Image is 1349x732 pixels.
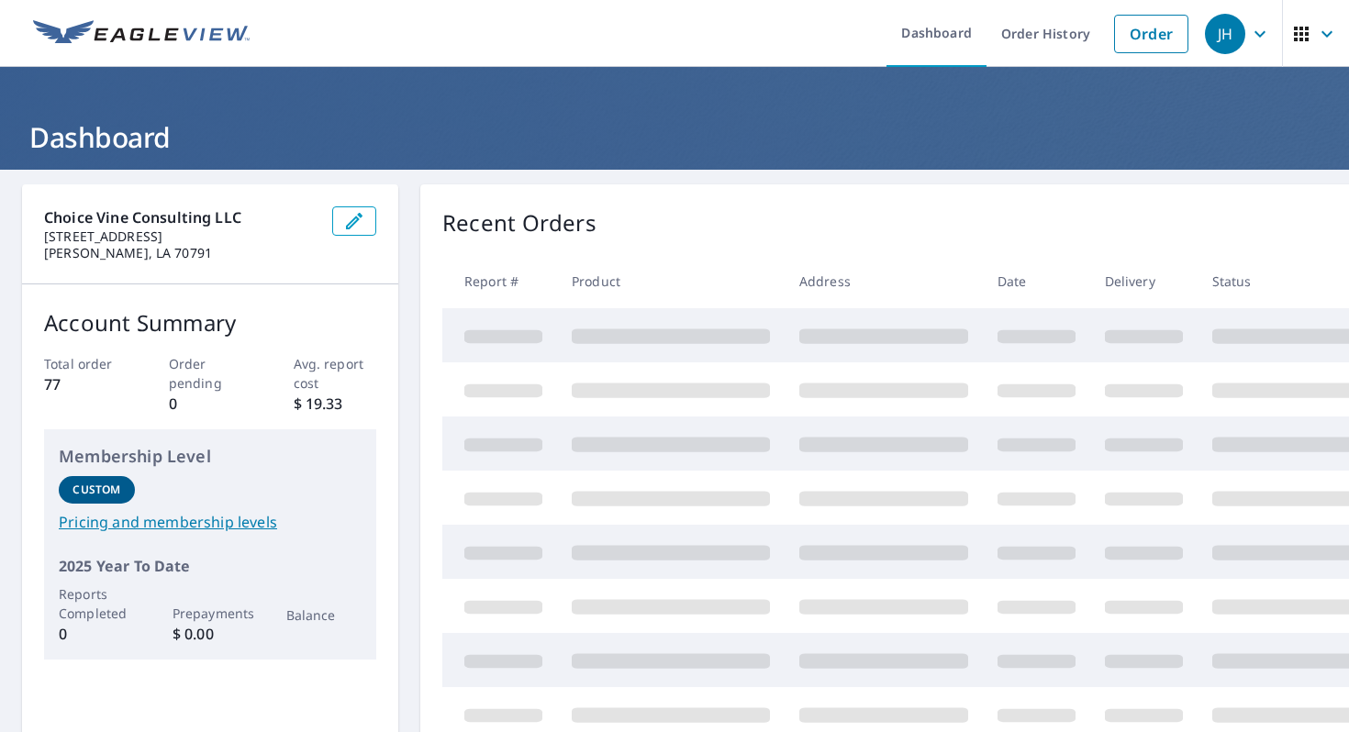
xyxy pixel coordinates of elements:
[169,354,252,393] p: Order pending
[44,354,128,373] p: Total order
[44,373,128,395] p: 77
[785,254,983,308] th: Address
[44,206,318,228] p: Choice Vine Consulting LLC
[72,482,120,498] p: Custom
[59,623,135,645] p: 0
[59,511,362,533] a: Pricing and membership levels
[983,254,1090,308] th: Date
[1090,254,1198,308] th: Delivery
[557,254,785,308] th: Product
[44,245,318,261] p: [PERSON_NAME], LA 70791
[169,393,252,415] p: 0
[59,444,362,469] p: Membership Level
[173,604,249,623] p: Prepayments
[442,254,557,308] th: Report #
[442,206,596,239] p: Recent Orders
[44,306,376,339] p: Account Summary
[59,584,135,623] p: Reports Completed
[294,354,377,393] p: Avg. report cost
[1114,15,1188,53] a: Order
[44,228,318,245] p: [STREET_ADDRESS]
[33,20,250,48] img: EV Logo
[1205,14,1245,54] div: JH
[59,555,362,577] p: 2025 Year To Date
[173,623,249,645] p: $ 0.00
[286,605,362,625] p: Balance
[22,118,1327,156] h1: Dashboard
[294,393,377,415] p: $ 19.33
